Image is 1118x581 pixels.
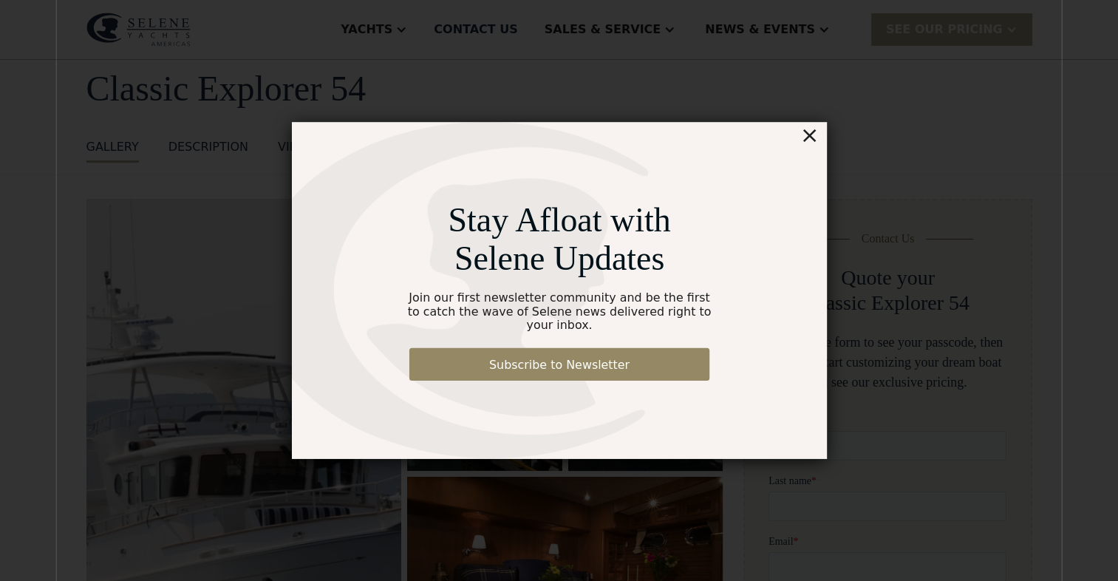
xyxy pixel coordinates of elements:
div: Join our first newsletter community and be the first to catch the wave of Selene news delivered r... [380,290,738,337]
a: Subscribe to Newsletter [389,356,729,393]
span: We respect your time - only the good stuff, never spam. [1,553,230,579]
span: Tick the box below to receive occasional updates, exclusive offers, and VIP access via text message. [1,504,236,543]
div: × [831,100,853,129]
div: Stay Afloat with Selene Updates [380,188,738,276]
